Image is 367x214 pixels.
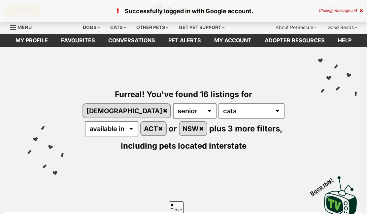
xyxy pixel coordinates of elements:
[17,24,32,30] span: Menu
[141,122,166,135] a: ACT
[169,124,177,133] span: or
[54,34,102,47] a: Favourites
[83,104,170,118] a: [DEMOGRAPHIC_DATA]
[271,21,321,34] div: About PetRescue
[169,201,183,213] span: Close
[323,21,362,34] div: Good Reads
[115,89,252,99] span: Furreal! You've found 16 listings for
[78,21,105,34] div: Dogs
[208,34,258,47] a: My account
[309,173,340,196] span: Boop this!
[174,21,229,34] div: Get pet support
[106,21,131,34] div: Cats
[162,34,208,47] a: Pet alerts
[354,8,357,13] span: 4
[318,8,363,13] div: Closing message in
[121,141,247,151] span: including pets located interstate
[10,21,36,33] a: Menu
[331,34,358,47] a: Help
[258,34,331,47] a: Adopter resources
[209,124,282,133] span: plus 3 more filters,
[7,7,360,16] p: Successfully logged in with Google account.
[9,34,54,47] a: My profile
[102,34,162,47] a: conversations
[132,21,173,34] div: Other pets
[180,122,207,135] a: NSW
